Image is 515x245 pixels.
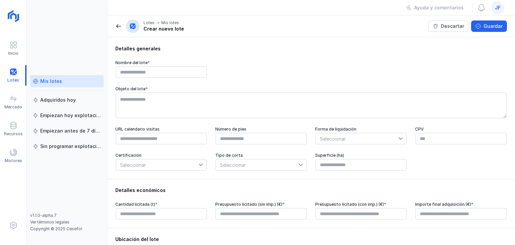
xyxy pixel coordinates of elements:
div: Presupuesto licitado (con imp.) (€) [315,202,407,207]
div: Tipo de corta [215,153,307,158]
div: Empiezan hoy explotación [40,112,101,119]
span: Seleccionar [116,159,198,170]
div: Ayuda y comentarios [414,4,464,11]
div: Sin programar explotación [40,143,101,150]
div: Forma de liquidación [315,127,407,132]
a: Empiezan antes de 7 días [30,125,104,137]
div: Guardar [483,23,503,30]
div: Mis lotes [40,78,62,85]
div: Cantidad licitada (t) [115,202,207,207]
div: Nombre del lote [115,60,207,65]
div: v1.1.0-alpha.7 [30,213,104,218]
div: Ubicación del lote [115,236,507,243]
img: logoRight.svg [5,8,22,24]
div: Adquiridos hoy [40,97,76,103]
button: Guardar [471,20,507,32]
div: Certificación [115,153,207,158]
a: Empiezan hoy explotación [30,109,104,121]
div: Inicio [8,51,18,56]
a: Mis lotes [30,75,104,87]
div: Superficie (ha) [315,153,407,158]
span: Seleccionar [316,133,398,144]
div: Detalles económicos [115,187,507,194]
button: Descartar [428,20,468,32]
a: Adquiridos hoy [30,94,104,106]
button: Ayuda y comentarios [402,2,468,13]
div: Número de pies [215,127,307,132]
div: Detalles generales [115,45,507,52]
div: Recursos [4,131,23,137]
div: Motores [5,158,22,163]
div: Descartar [441,23,464,30]
div: Lotes [144,20,155,26]
span: jf [495,4,501,11]
a: Sin programar explotación [30,140,104,152]
div: Copyright © 2025 Cesefor [30,226,104,232]
div: Objeto del lote [115,86,507,92]
div: Empiezan antes de 7 días [40,128,101,134]
div: Presupuesto licitado (sin imp.) (€) [215,202,307,207]
div: Mercado [4,104,22,110]
span: Seleccionar [216,159,298,170]
div: CPV [415,127,507,132]
div: Crear nuevo lote [144,26,184,32]
div: Importe final adquisición (€) [415,202,507,207]
div: Mis lotes [161,20,179,26]
a: Ver términos legales [30,219,69,225]
div: URL calendario visitas [115,127,207,132]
